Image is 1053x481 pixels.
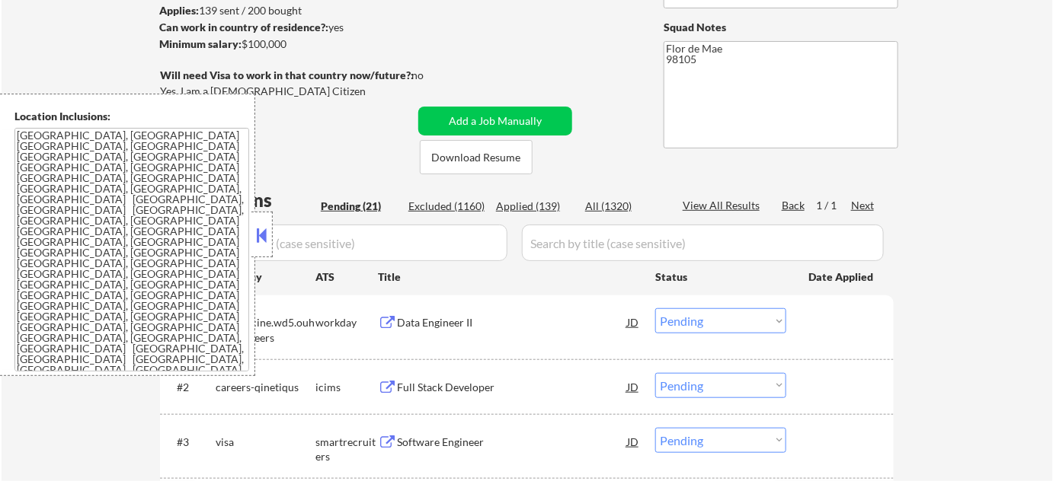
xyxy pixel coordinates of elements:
[177,435,203,450] div: #3
[397,315,627,330] div: Data Engineer II
[808,269,875,285] div: Date Applied
[683,198,764,213] div: View All Results
[159,4,199,17] strong: Applies:
[851,198,875,213] div: Next
[14,109,249,124] div: Location Inclusions:
[216,380,315,395] div: careers-qinetiqus
[165,225,507,261] input: Search by company (case sensitive)
[626,308,641,336] div: JD
[782,198,806,213] div: Back
[420,140,533,174] button: Download Resume
[664,20,898,35] div: Squad Notes
[177,380,203,395] div: #2
[626,373,641,400] div: JD
[408,199,485,214] div: Excluded (1160)
[585,199,661,214] div: All (1320)
[159,20,408,35] div: yes
[655,263,786,290] div: Status
[378,269,641,285] div: Title
[160,84,418,99] div: Yes, I am a [DEMOGRAPHIC_DATA] Citizen
[397,380,627,395] div: Full Stack Developer
[626,428,641,455] div: JD
[321,199,397,214] div: Pending (21)
[816,198,851,213] div: 1 / 1
[159,37,413,52] div: $100,000
[418,107,572,135] button: Add a Job Manually
[315,435,378,464] div: smartrecruiters
[159,21,328,33] strong: Can work in country of residence?:
[522,225,884,261] input: Search by title (case sensitive)
[160,68,414,81] strong: Will need Visa to work in that country now/future?:
[411,68,455,83] div: no
[397,435,627,450] div: Software Engineer
[496,199,572,214] div: Applied (139)
[159,37,242,50] strong: Minimum salary:
[315,380,378,395] div: icims
[315,315,378,330] div: workday
[315,269,378,285] div: ATS
[216,435,315,450] div: visa
[159,3,413,18] div: 139 sent / 200 bought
